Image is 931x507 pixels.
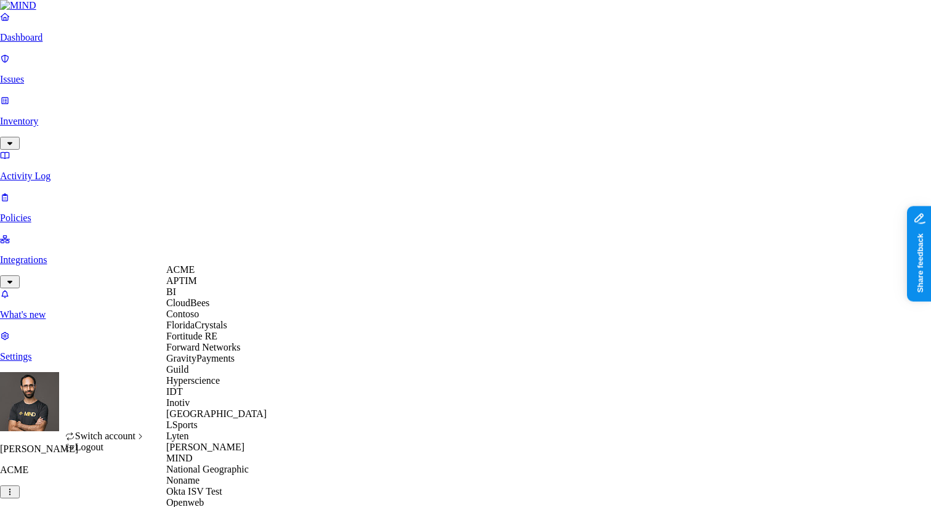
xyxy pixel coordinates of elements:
span: [GEOGRAPHIC_DATA] [166,408,267,419]
span: Lyten [166,431,188,441]
span: GravityPayments [166,353,235,363]
span: FloridaCrystals [166,320,227,330]
span: Fortitude RE [166,331,217,341]
span: [PERSON_NAME] [166,442,244,452]
span: National Geographic [166,464,249,474]
span: Hyperscience [166,375,220,386]
span: Switch account [75,431,135,441]
div: Logout [65,442,146,453]
span: BI [166,286,176,297]
span: Inotiv [166,397,190,408]
span: Noname [166,475,199,485]
span: IDT [166,386,183,397]
span: CloudBees [166,298,209,308]
span: MIND [166,453,193,463]
span: ACME [166,264,195,275]
span: Forward Networks [166,342,240,352]
span: Contoso [166,309,199,319]
span: APTIM [166,275,197,286]
span: Okta ISV Test [166,486,222,497]
span: Guild [166,364,188,375]
span: LSports [166,420,198,430]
